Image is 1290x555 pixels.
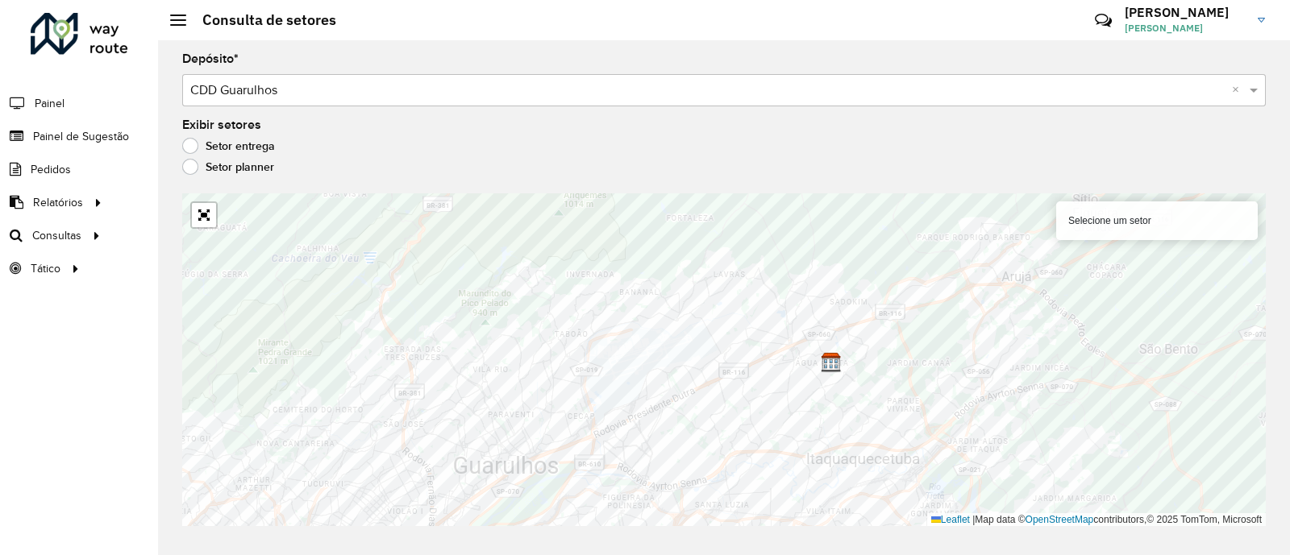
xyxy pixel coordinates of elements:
h2: Consulta de setores [186,11,336,29]
span: Consultas [32,227,81,244]
span: Tático [31,260,60,277]
a: Abrir mapa em tela cheia [192,203,216,227]
span: Clear all [1232,81,1246,100]
label: Setor entrega [182,138,275,154]
a: Contato Rápido [1086,3,1121,38]
span: Painel de Sugestão [33,128,129,145]
label: Depósito [182,49,239,68]
a: Leaflet [931,514,970,525]
span: Pedidos [31,161,71,178]
span: Relatórios [33,194,83,211]
div: Map data © contributors,© 2025 TomTom, Microsoft [927,513,1266,527]
label: Setor planner [182,159,274,175]
label: Exibir setores [182,115,261,135]
span: | [972,514,975,525]
span: Painel [35,95,64,112]
span: [PERSON_NAME] [1125,21,1246,35]
div: Selecione um setor [1056,201,1258,240]
a: OpenStreetMap [1026,514,1094,525]
h3: [PERSON_NAME] [1125,5,1246,20]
